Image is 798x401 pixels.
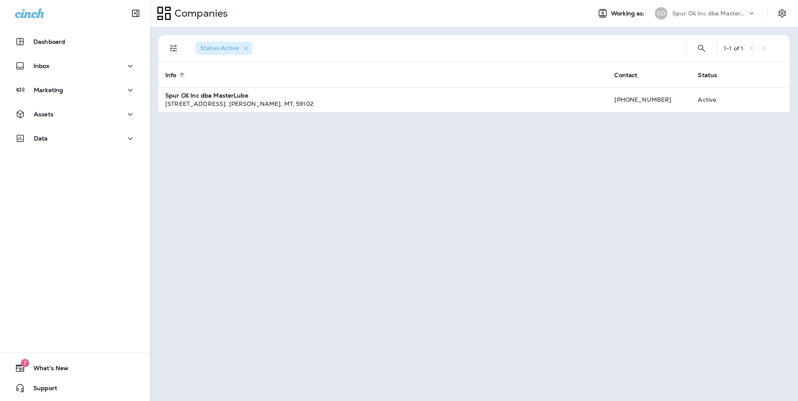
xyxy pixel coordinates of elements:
span: Contact [614,72,637,79]
button: 7What's New [8,360,142,376]
span: Info [165,72,177,79]
button: Marketing [8,82,142,98]
button: Dashboard [8,33,142,50]
button: Filters [165,40,182,57]
strong: Spur Oil Inc dba MasterLube [165,92,248,99]
td: [PHONE_NUMBER] [608,87,691,112]
button: Assets [8,106,142,123]
p: Assets [34,111,53,118]
button: Data [8,130,142,147]
span: Info [165,71,187,79]
span: What's New [25,365,68,375]
span: Status [698,71,728,79]
button: Settings [775,6,790,21]
div: [STREET_ADDRESS] , [PERSON_NAME] , MT , 59102 [165,100,601,108]
div: Status:Active [195,42,253,55]
p: Companies [171,7,228,20]
button: Search Companies [693,40,710,57]
button: Support [8,380,142,396]
span: Support [25,385,57,395]
button: Inbox [8,58,142,74]
p: Data [34,135,48,142]
div: SO [655,7,667,20]
button: Collapse Sidebar [124,5,147,22]
span: Contact [614,71,648,79]
div: 1 - 1 of 1 [724,45,743,52]
span: Working as: [611,10,646,17]
span: Status : Active [200,44,239,52]
span: Status [698,72,717,79]
p: Dashboard [33,38,65,45]
p: Marketing [34,87,63,93]
p: Spur Oil Inc dba MasterLube [672,10,747,17]
p: Inbox [33,63,49,69]
span: 7 [21,359,29,367]
td: Active [691,87,745,112]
